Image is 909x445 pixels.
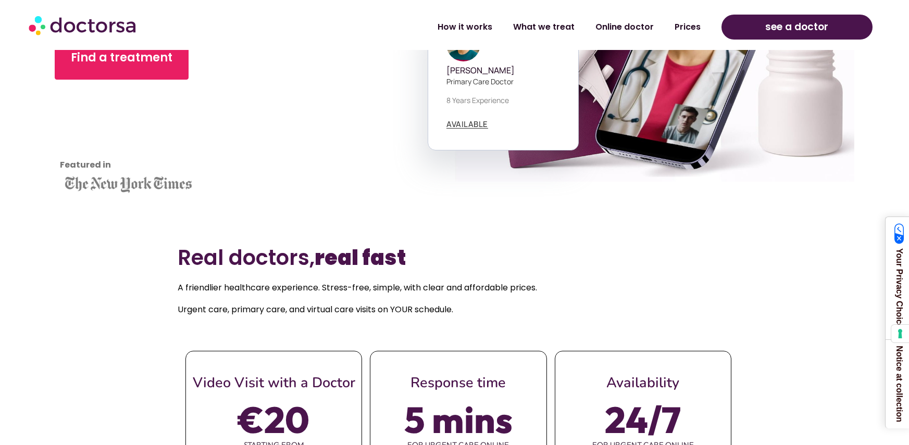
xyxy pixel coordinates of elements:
[446,95,560,106] p: 8 years experience
[721,15,873,40] a: see a doctor
[410,373,506,392] span: Response time
[404,405,513,434] span: 5 mins
[503,15,585,39] a: What we treat
[891,325,909,342] button: Your consent preferences for tracking technologies
[664,15,711,39] a: Prices
[606,373,679,392] span: Availability
[605,405,681,434] span: 24/7
[193,373,355,392] span: Video Visit with a Doctor
[178,281,731,295] p: A friendlier healthcare experience. Stress-free, simple, with clear and affordable prices.
[236,15,711,39] nav: Menu
[446,120,488,129] a: AVAILABLE
[55,36,189,80] a: Find a treatment
[60,95,154,173] iframe: Customer reviews powered by Trustpilot
[765,19,828,35] span: see a doctor
[446,120,488,128] span: AVAILABLE
[60,159,111,171] strong: Featured in
[178,245,731,270] h2: Real doctors,
[71,49,172,66] span: Find a treatment
[446,66,560,75] h5: [PERSON_NAME]
[446,76,560,87] p: Primary care doctor
[238,405,309,434] span: €20
[315,243,406,272] b: real fast
[427,15,503,39] a: How it works
[178,302,731,317] p: Urgent care, primary care, and virtual care visits on YOUR schedule.
[585,15,664,39] a: Online doctor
